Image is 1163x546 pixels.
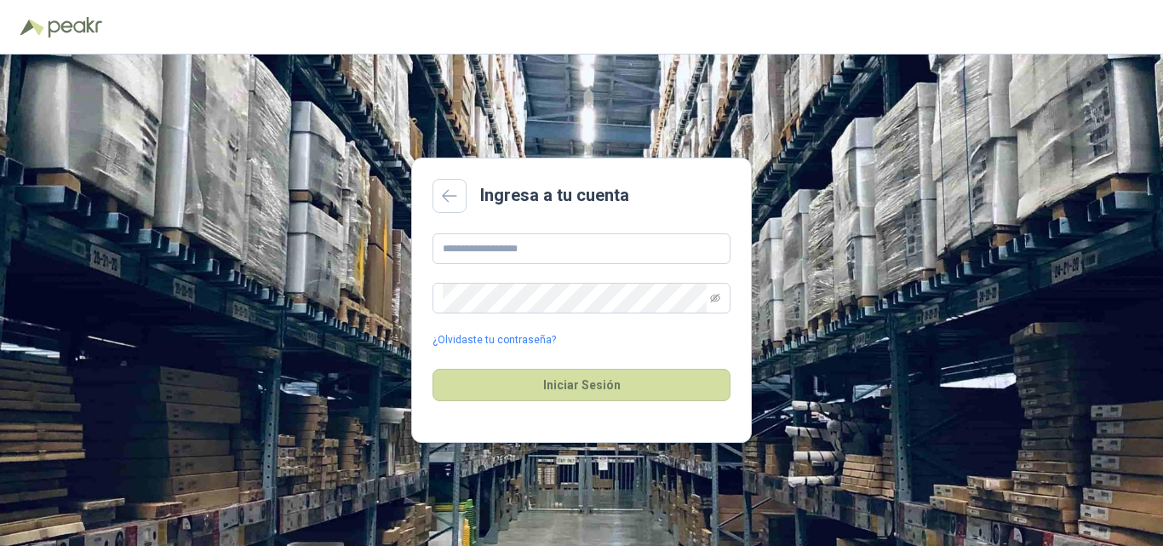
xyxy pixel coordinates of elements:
h2: Ingresa a tu cuenta [480,182,629,209]
img: Peakr [48,17,102,37]
span: eye-invisible [710,293,720,303]
a: ¿Olvidaste tu contraseña? [433,332,556,348]
button: Iniciar Sesión [433,369,730,401]
img: Logo [20,19,44,36]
